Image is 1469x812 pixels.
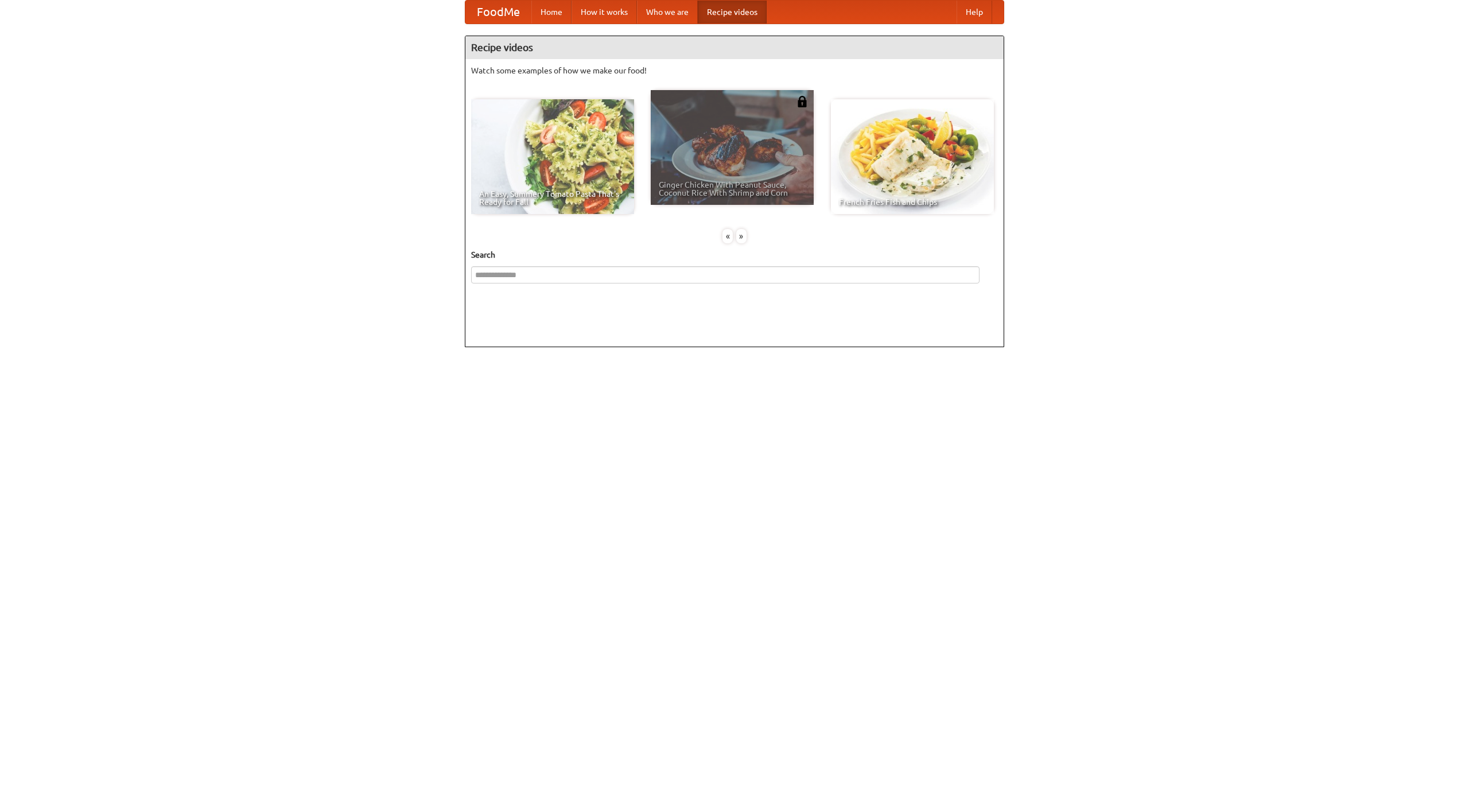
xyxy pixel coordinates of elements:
[531,1,572,24] a: Home
[471,249,998,261] h5: Search
[722,229,733,243] div: «
[465,36,1004,59] h4: Recipe videos
[471,99,634,214] a: An Easy, Summery Tomato Pasta That's Ready for Fall
[796,96,808,107] img: 483408.png
[957,1,992,24] a: Help
[479,190,626,206] span: An Easy, Summery Tomato Pasta That's Ready for Fall
[471,65,998,76] p: Watch some examples of how we make our food!
[465,1,531,24] a: FoodMe
[698,1,767,24] a: Recipe videos
[831,99,994,214] a: French Fries Fish and Chips
[572,1,637,24] a: How it works
[839,198,986,206] span: French Fries Fish and Chips
[736,229,747,243] div: »
[637,1,698,24] a: Who we are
